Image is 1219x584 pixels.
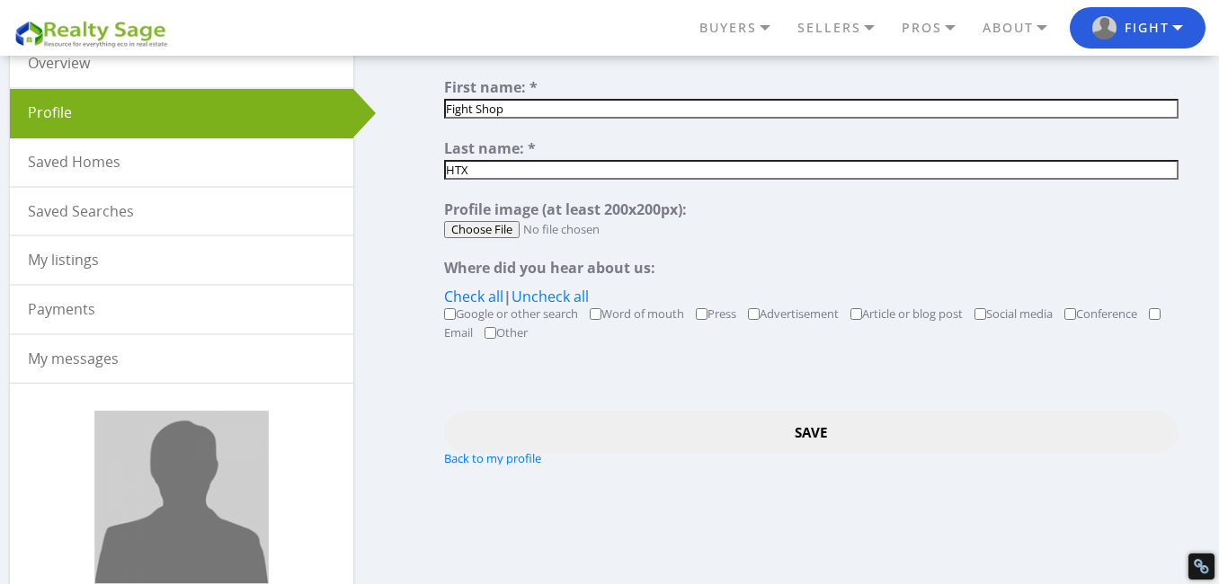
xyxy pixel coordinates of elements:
[793,13,897,43] a: SELLERS
[496,327,528,339] label: Other
[897,13,978,43] a: PROS
[707,308,736,320] label: Press
[1076,308,1137,320] label: Conference
[1092,16,1117,40] img: RS user logo
[10,286,353,333] a: Payments
[456,308,578,320] label: Google or other search
[760,308,839,320] label: Advertisement
[978,13,1070,43] a: ABOUT
[444,289,1178,304] div: |
[444,80,1178,99] div: First name: *
[1193,558,1210,575] div: Restore Info Box &#10;&#10;NoFollow Info:&#10; META-Robots NoFollow: &#09;true&#10; META-Robots N...
[10,188,353,235] a: Saved Searches
[444,411,1178,452] input: Save
[10,138,353,186] a: Saved Homes
[13,18,175,49] img: REALTY SAGE
[986,308,1053,320] label: Social media
[444,287,503,306] a: Check all
[10,89,353,137] a: Profile
[444,327,473,339] label: Email
[10,335,353,383] a: My messages
[10,236,353,284] a: My listings
[444,25,1178,58] h1: Personal information
[1070,7,1206,49] button: RS user logo Fight
[862,308,963,320] label: Article or blog post
[10,40,353,87] a: Overview
[601,308,684,320] label: Word of mouth
[444,450,541,466] a: Back to my profile
[512,287,589,306] a: Uncheck all
[444,202,1178,221] div: Profile image (at least 200x200px):
[695,13,793,43] a: BUYERS
[444,141,1178,160] div: Last name: *
[444,261,1178,308] div: Where did you hear about us:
